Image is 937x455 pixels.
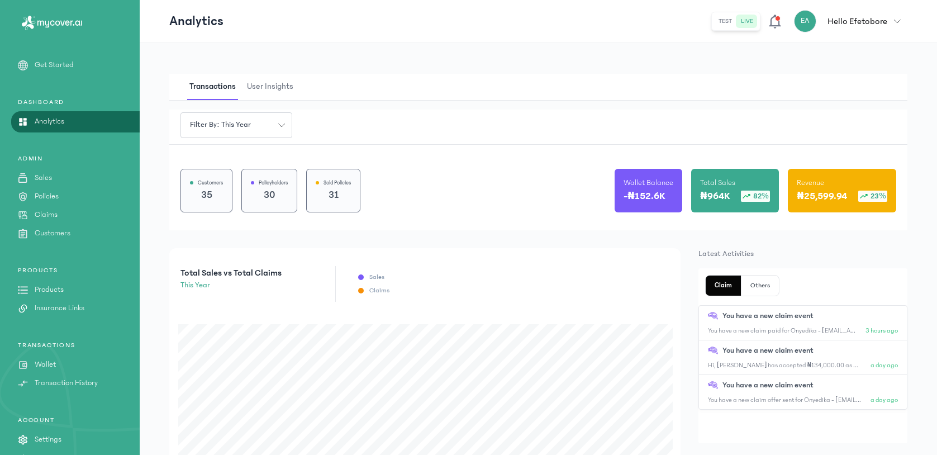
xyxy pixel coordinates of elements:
p: You have a new claim offer sent for Onyedika - [EMAIL_ADDRESS][DOMAIN_NAME]. [708,396,862,405]
p: ₦25,599.94 [797,188,847,204]
button: Others [741,276,779,296]
p: -₦152.6K [624,188,665,204]
span: User Insights [245,74,296,100]
button: Transactions [187,74,245,100]
p: Analytics [169,12,223,30]
p: Policies [35,191,59,202]
p: Customers [198,178,223,187]
p: You have a new claim event [722,310,814,322]
div: 23% [858,191,887,202]
p: Transaction History [35,377,98,389]
p: Hi, [PERSON_NAME] has accepted ₦134,000.00 as compensation for their claim [708,361,862,370]
span: Transactions [187,74,238,100]
p: Claims [35,209,58,221]
p: Customers [35,228,70,239]
p: Products [35,284,64,296]
p: Sales [369,273,384,282]
button: Claim [706,276,741,296]
p: Revenue [797,177,824,188]
button: Filter by: this year [180,112,292,138]
button: User Insights [245,74,302,100]
p: Hello Efetobore [827,15,887,28]
div: EA [794,10,816,32]
p: 3 hours ago [865,326,898,335]
p: You have a new claim paid for Onyedika - [EMAIL_ADDRESS][DOMAIN_NAME]. [708,326,857,335]
p: Settings [35,434,61,445]
p: Policyholders [259,178,288,187]
button: live [736,15,758,28]
p: Get Started [35,59,74,71]
div: 82% [741,191,770,202]
p: Wallet [35,359,56,371]
p: Latest Activities [698,248,907,259]
p: Sales [35,172,52,184]
p: 30 [251,187,288,203]
button: test [714,15,736,28]
p: Total Sales vs Total Claims [180,266,282,279]
p: 31 [316,187,351,203]
p: You have a new claim event [722,380,814,391]
button: EAHello Efetobore [794,10,907,32]
p: Insurance Links [35,302,84,314]
p: ₦964K [700,188,730,204]
p: this year [180,279,282,291]
p: Sold Policies [324,178,351,187]
p: You have a new claim event [722,345,814,357]
p: Analytics [35,116,64,127]
p: Wallet Balance [624,177,673,188]
p: a day ago [871,361,898,370]
p: 35 [190,187,223,203]
p: Claims [369,286,389,295]
p: Total Sales [700,177,735,188]
span: Filter by: this year [183,119,258,131]
p: a day ago [871,396,898,405]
